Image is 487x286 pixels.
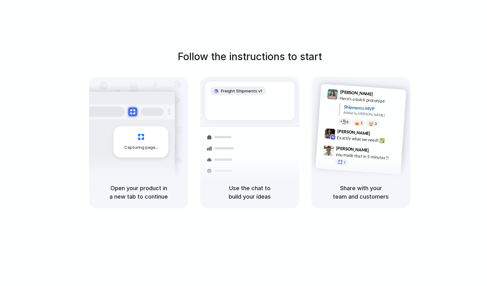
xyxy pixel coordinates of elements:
h5: Open your product in a new tab to continue [97,184,181,201]
div: 🤯 [369,121,374,126]
span: 1 [344,161,346,164]
span: Capturing page [124,144,159,151]
div: Here's a quick prototype [340,95,402,106]
span: 9:42 AM [372,131,385,138]
div: you made that in 5 minutes?! [335,151,398,162]
span: [PERSON_NAME] [336,144,369,153]
div: Added by [PERSON_NAME] [343,110,401,119]
span: 8 [346,120,349,123]
div: Exactly what we need! ✅ [337,134,399,145]
h5: Share with your team and customers [319,184,403,201]
h5: Use the chat to build your ideas [208,184,292,201]
span: 5 [361,121,363,125]
span: 3 [375,122,377,126]
span: [PERSON_NAME] [337,128,370,137]
h1: Follow the instructions to start [178,49,322,64]
span: 9:47 AM [371,148,384,155]
span: 9:41 AM [375,91,388,99]
span: [PERSON_NAME] [340,88,373,97]
div: Shipments MVP [344,104,402,114]
span: Freight Shipments v1 [221,88,262,94]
